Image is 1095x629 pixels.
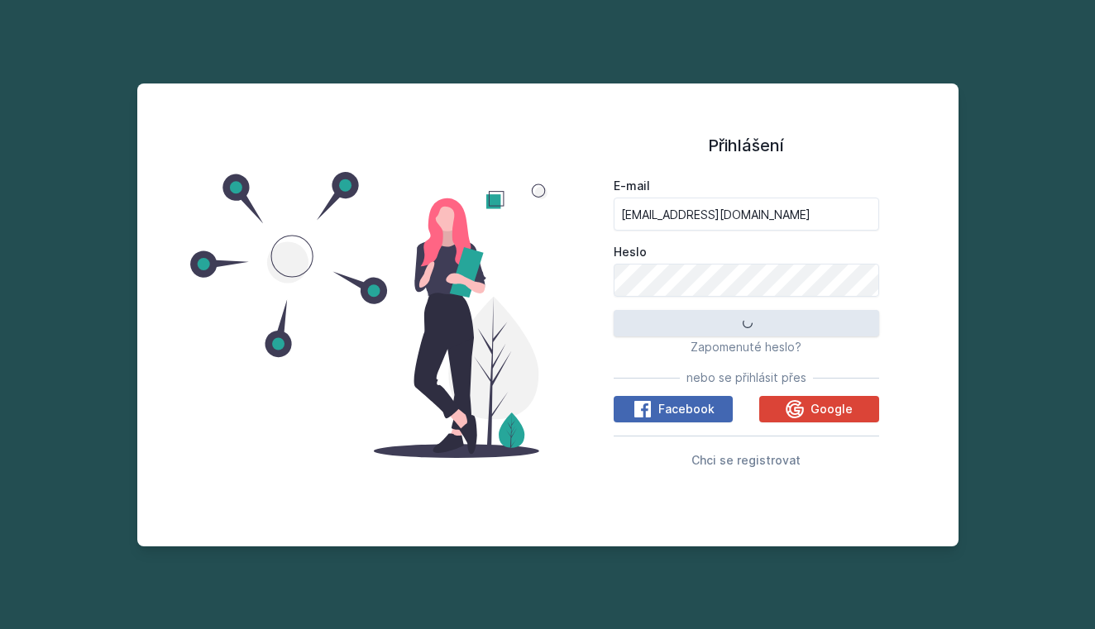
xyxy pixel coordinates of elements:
[691,453,801,467] span: Chci se registrovat
[614,198,879,231] input: Tvoje e-mailová adresa
[691,340,801,354] span: Zapomenuté heslo?
[614,396,733,422] button: Facebook
[810,401,853,417] span: Google
[759,396,878,422] button: Google
[691,450,801,469] button: Chci se registrovat
[614,244,879,260] label: Heslo
[658,401,715,417] span: Facebook
[614,133,879,158] h1: Přihlášení
[614,178,879,194] label: E-mail
[614,310,879,336] button: Přihlásit se
[686,369,806,386] span: nebo se přihlásit přes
